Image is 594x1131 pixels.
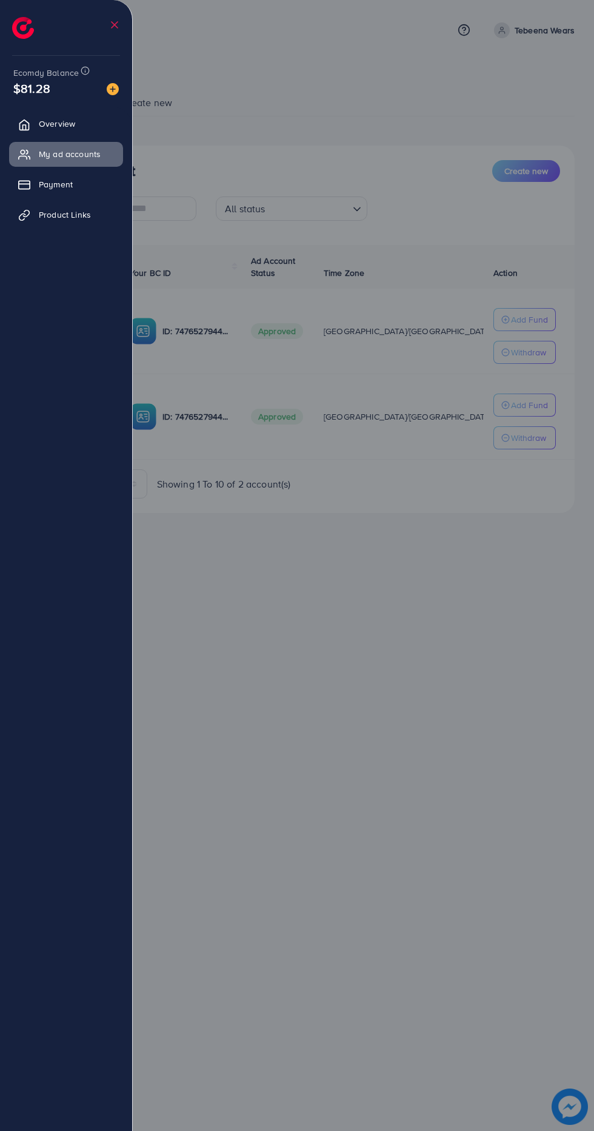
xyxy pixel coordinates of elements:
[39,118,75,130] span: Overview
[9,142,123,166] a: My ad accounts
[9,112,123,136] a: Overview
[9,172,123,196] a: Payment
[12,17,34,39] img: logo
[107,83,119,95] img: image
[39,209,91,221] span: Product Links
[13,79,50,97] span: $81.28
[9,203,123,227] a: Product Links
[39,148,101,160] span: My ad accounts
[39,178,73,190] span: Payment
[13,67,79,79] span: Ecomdy Balance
